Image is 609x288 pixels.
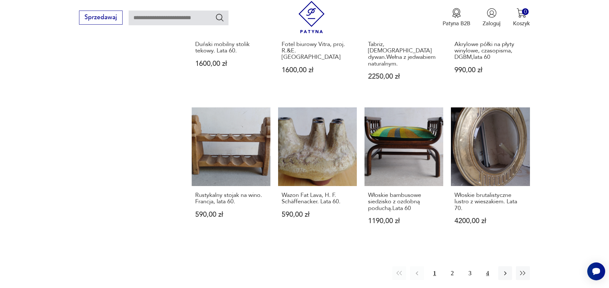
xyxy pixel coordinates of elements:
button: 2 [445,266,459,280]
a: Ikona medaluPatyna B2B [443,8,470,27]
button: Zaloguj [483,8,501,27]
p: 990,00 zł [454,67,526,74]
h3: Wazon Fat Lava, H. F. Schäffenacker. Lata 60. [282,192,354,205]
img: Ikona medalu [452,8,461,18]
p: 1600,00 zł [195,60,267,67]
p: Zaloguj [483,20,501,27]
p: 590,00 zł [282,211,354,218]
p: 1600,00 zł [282,67,354,74]
p: 1190,00 zł [368,218,440,224]
img: Patyna - sklep z meblami i dekoracjami vintage [295,1,328,33]
a: Włoskie bambusowe siedzisko z ozdobną poduchą.Lata 60Włoskie bambusowe siedzisko z ozdobną poduch... [365,107,443,240]
iframe: Smartsupp widget button [587,262,605,280]
div: 0 [522,8,529,15]
img: Ikona koszyka [517,8,526,18]
a: Włoskie brutalistyczne lustro z wieszakiem. Lata 70.Włoskie brutalistyczne lustro z wieszakiem. L... [451,107,530,240]
img: Ikonka użytkownika [487,8,497,18]
p: Patyna B2B [443,20,470,27]
button: 1 [428,266,442,280]
a: Rustykalny stojak na wino. Francja, lata 60.Rustykalny stojak na wino. Francja, lata 60.590,00 zł [192,107,270,240]
h3: Akrylowe półki na płyty winylowe, czasopisma, DGBM,lata 60 [454,41,526,61]
a: Wazon Fat Lava, H. F. Schäffenacker. Lata 60.Wazon Fat Lava, H. F. Schäffenacker. Lata 60.590,00 zł [278,107,357,240]
a: Sprzedawaj [79,15,122,20]
button: 0Koszyk [513,8,530,27]
button: 4 [481,266,494,280]
h3: Fotel biurowy Vitra, proj. R.&E. [GEOGRAPHIC_DATA] [282,41,354,61]
h3: Włoskie brutalistyczne lustro z wieszakiem. Lata 70. [454,192,526,212]
button: 3 [463,266,477,280]
button: Sprzedawaj [79,11,122,25]
button: Patyna B2B [443,8,470,27]
h3: Włoskie bambusowe siedzisko z ozdobną poduchą.Lata 60 [368,192,440,212]
p: Koszyk [513,20,530,27]
p: 2250,00 zł [368,73,440,80]
h3: Rustykalny stojak na wino. Francja, lata 60. [195,192,267,205]
h3: Duński mobilny stolik tekowy. Lata 60. [195,41,267,54]
h3: Tabriz, [DEMOGRAPHIC_DATA] dywan.Wełna z jedwabiem naturalnym. [368,41,440,67]
p: 4200,00 zł [454,218,526,224]
button: Szukaj [215,13,224,22]
p: 590,00 zł [195,211,267,218]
